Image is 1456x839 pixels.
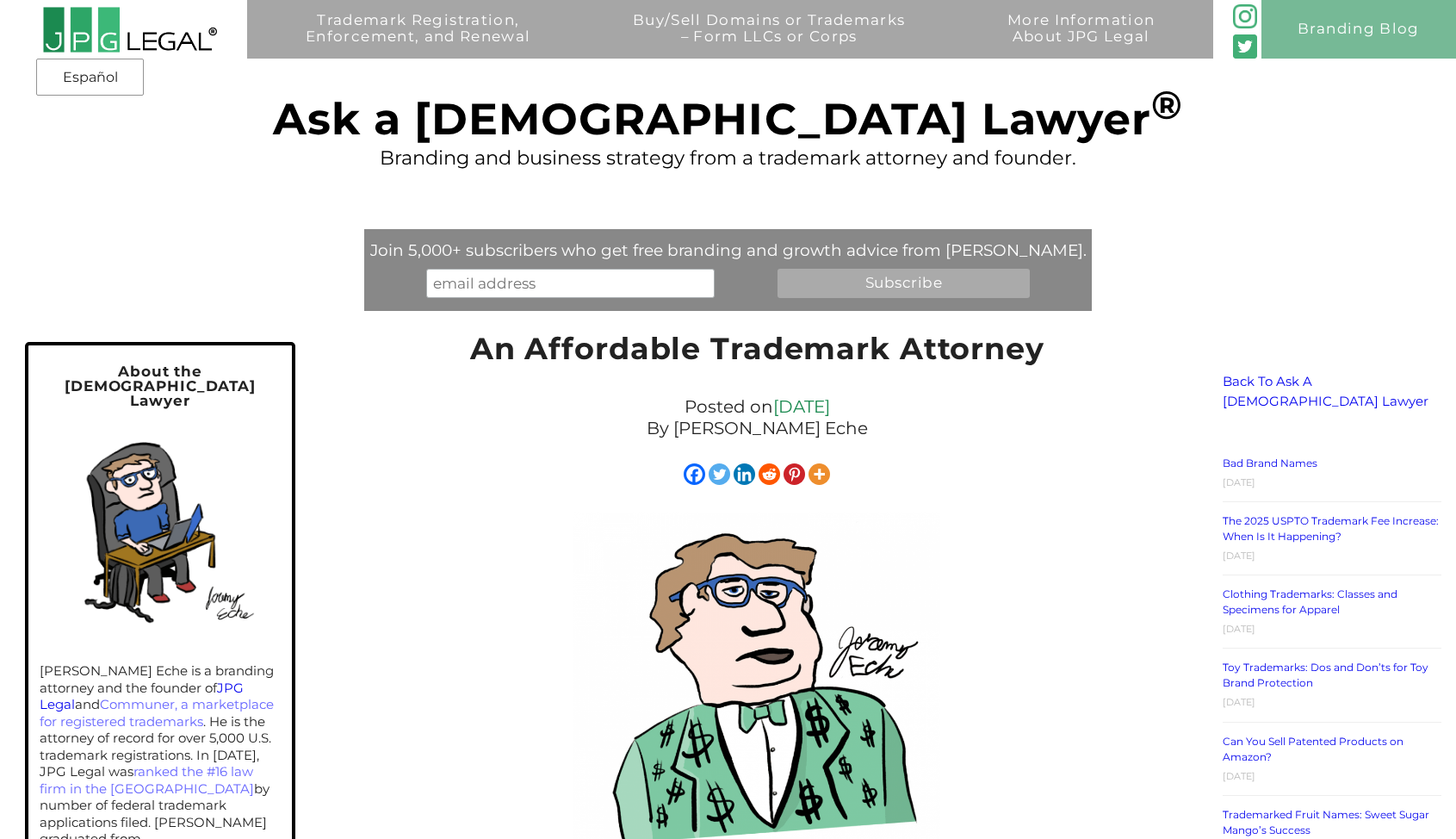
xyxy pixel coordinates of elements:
a: Reddit [759,463,780,485]
a: Bad Brand Names [1223,457,1317,469]
h1: An Affordable Trademark Attorney [437,332,1077,375]
a: Trademark Registration,Enforcement, and Renewal [262,12,574,71]
a: The 2025 USPTO Trademark Fee Increase: When Is It Happening? [1223,514,1439,543]
div: Posted on [437,392,1077,444]
a: Linkedin [734,463,755,485]
a: Communer, a marketplace for registered trademarks [40,696,274,730]
a: Twitter [709,463,730,485]
img: 2016-logo-black-letters-3-r.png [42,6,217,53]
a: [DATE] [773,396,830,417]
a: Pinterest [784,463,805,485]
time: [DATE] [1223,623,1255,635]
a: Buy/Sell Domains or Trademarks– Form LLCs or Corps [589,12,949,71]
input: Subscribe [778,269,1029,298]
a: Facebook [684,463,705,485]
a: Clothing Trademarks: Classes and Specimens for Apparel [1223,587,1397,616]
p: By [PERSON_NAME] Eche [445,418,1069,439]
a: Trademarked Fruit Names: Sweet Sugar Mango’s Success [1223,808,1429,836]
a: Back To Ask A [DEMOGRAPHIC_DATA] Lawyer [1223,373,1428,409]
a: More InformationAbout JPG Legal [963,12,1199,71]
time: [DATE] [1223,696,1255,708]
time: [DATE] [1223,476,1255,488]
span: About the [DEMOGRAPHIC_DATA] Lawyer [65,363,256,409]
a: Toy Trademarks: Dos and Don’ts for Toy Brand Protection [1223,661,1428,689]
time: [DATE] [1223,770,1255,782]
a: JPG Legal [40,680,244,713]
a: Can You Sell Patented Products on Amazon? [1223,735,1403,763]
time: [DATE] [1223,550,1255,562]
img: Twitter_Social_Icon_Rounded_Square_Color-mid-green3-90.png [1233,34,1257,59]
a: Español [41,62,139,93]
img: glyph-logo_May2016-green3-90.png [1233,4,1257,28]
a: More [809,463,830,485]
a: ranked the #16 law firm in the [GEOGRAPHIC_DATA] [40,763,254,797]
input: email address [426,269,714,298]
img: Self-portrait of Jeremy in his home office. [51,420,270,639]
